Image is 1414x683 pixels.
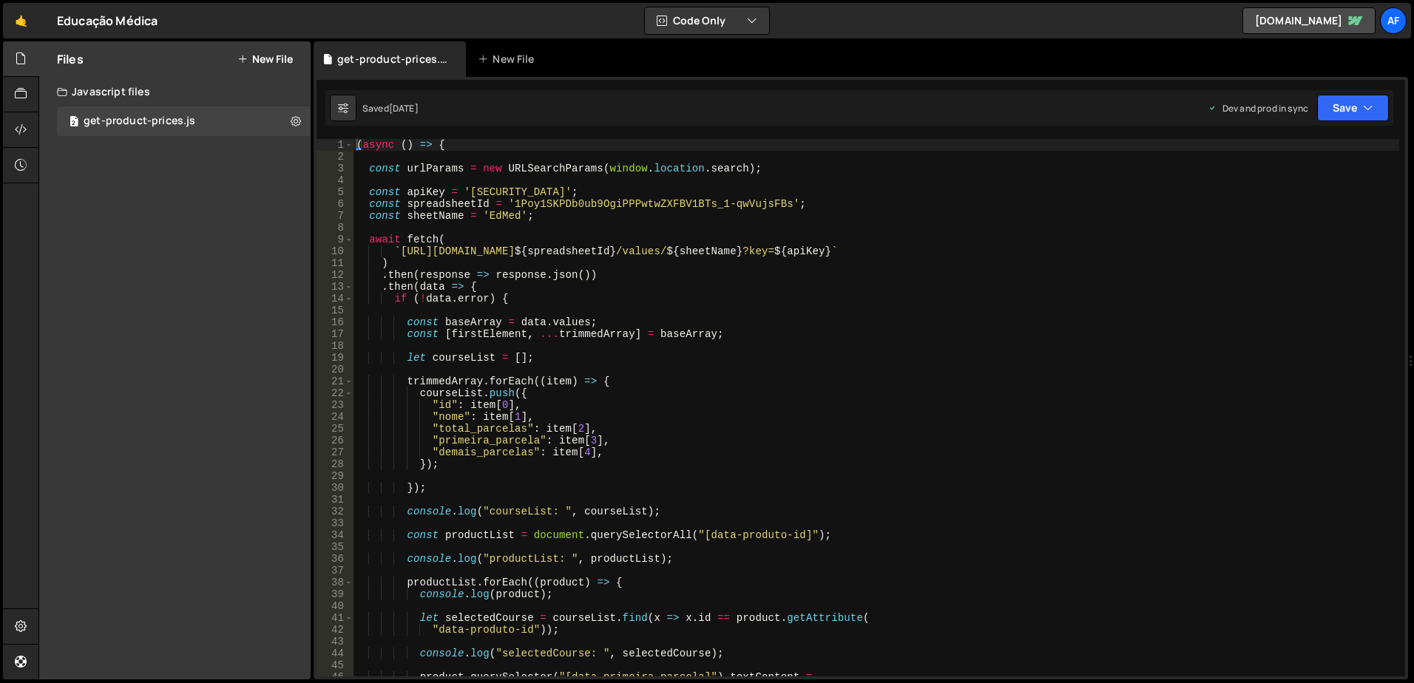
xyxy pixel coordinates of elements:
[317,387,353,399] div: 22
[317,671,353,683] div: 46
[317,257,353,269] div: 11
[317,588,353,600] div: 39
[317,281,353,293] div: 13
[317,435,353,446] div: 26
[84,115,195,128] div: get-product-prices.js
[317,482,353,494] div: 30
[389,102,419,115] div: [DATE]
[317,446,353,458] div: 27
[317,198,353,210] div: 6
[478,52,540,67] div: New File
[57,12,158,30] div: Educação Médica
[317,577,353,588] div: 38
[317,163,353,174] div: 3
[317,541,353,553] div: 35
[317,269,353,281] div: 12
[70,117,78,129] span: 2
[317,529,353,541] div: 34
[317,517,353,529] div: 33
[1242,7,1376,34] a: [DOMAIN_NAME]
[317,612,353,624] div: 41
[57,106,311,136] div: 17033/46817.js
[317,659,353,671] div: 45
[317,423,353,435] div: 25
[317,340,353,352] div: 18
[317,186,353,198] div: 5
[317,624,353,636] div: 42
[237,53,293,65] button: New File
[317,210,353,222] div: 7
[645,7,769,34] button: Code Only
[317,565,353,577] div: 37
[317,316,353,328] div: 16
[39,77,311,106] div: Javascript files
[317,458,353,470] div: 28
[317,174,353,186] div: 4
[317,222,353,234] div: 8
[317,139,353,151] div: 1
[317,470,353,482] div: 29
[317,305,353,316] div: 15
[337,52,448,67] div: get-product-prices.js
[1317,95,1389,121] button: Save
[317,234,353,245] div: 9
[317,352,353,364] div: 19
[362,102,419,115] div: Saved
[317,399,353,411] div: 23
[317,600,353,612] div: 40
[317,411,353,423] div: 24
[317,151,353,163] div: 2
[317,648,353,659] div: 44
[317,293,353,305] div: 14
[317,245,353,257] div: 10
[57,51,84,67] h2: Files
[317,506,353,517] div: 32
[317,328,353,340] div: 17
[1208,102,1308,115] div: Dev and prod in sync
[1380,7,1407,34] a: Af
[317,376,353,387] div: 21
[317,494,353,506] div: 31
[317,636,353,648] div: 43
[317,553,353,565] div: 36
[317,364,353,376] div: 20
[3,3,39,38] a: 🤙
